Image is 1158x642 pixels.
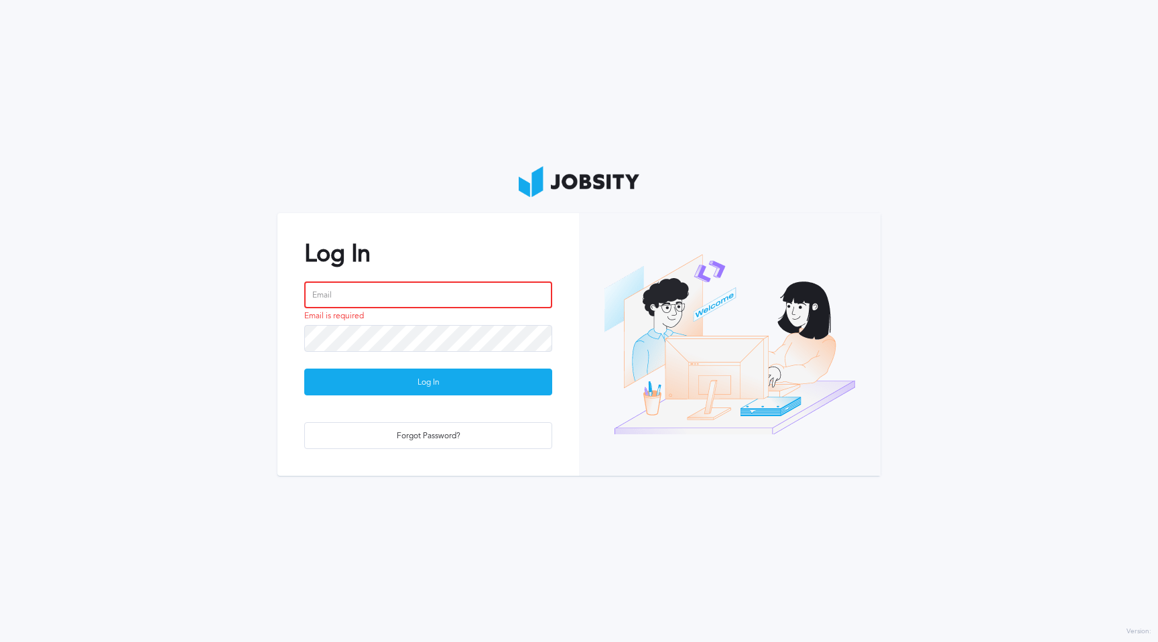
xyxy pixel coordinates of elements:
[304,312,364,321] span: Email is required
[304,422,552,449] button: Forgot Password?
[305,423,552,450] div: Forgot Password?
[304,240,552,267] h2: Log In
[1127,628,1151,636] label: Version:
[304,281,552,308] input: Email
[304,369,552,395] button: Log In
[305,369,552,396] div: Log In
